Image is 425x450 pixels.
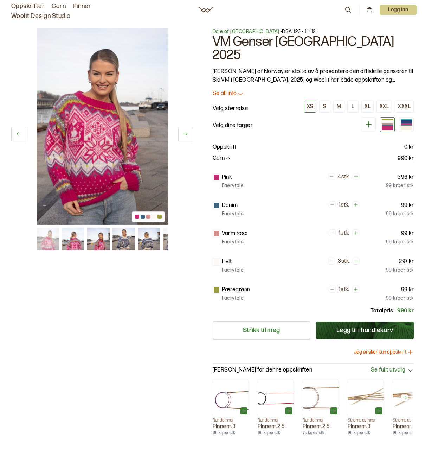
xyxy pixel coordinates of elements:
[365,103,371,110] div: XL
[399,258,414,266] p: 297 kr
[303,423,339,431] p: Pinnenr. 2,5
[348,430,384,436] p: 99 kr per stk.
[398,154,414,163] p: 990 kr
[386,239,414,246] p: 99 kr per stk
[213,418,249,423] p: Rundpinner
[361,101,374,113] button: XL
[380,117,395,132] div: Rosa
[213,380,249,416] img: Pinne
[307,103,313,110] div: XS
[213,35,414,62] h1: VM Genser [GEOGRAPHIC_DATA] 2025
[348,418,384,423] p: Strømpepinner
[213,367,414,374] button: [PERSON_NAME] for denne oppskriftenSe fullt utvalg
[401,286,414,294] p: 99 kr
[213,430,249,436] p: 89 kr per stk.
[11,11,71,21] a: Woolit Design Studio
[258,423,294,431] p: Pinnenr. 2,5
[339,230,349,237] p: 1 stk.
[222,239,244,246] p: Faerytale
[397,307,414,315] p: 990 kr
[304,101,316,113] button: XS
[386,182,414,189] p: 99 kr per stk
[213,90,414,97] button: Se all info
[339,286,349,293] p: 1 stk.
[303,418,339,423] p: Rundpinner
[213,28,279,34] a: Dale of [GEOGRAPHIC_DATA]
[338,173,350,181] p: 4 stk.
[213,155,232,162] button: Garn
[52,1,66,11] a: Garn
[213,90,237,97] p: Se all info
[222,258,232,266] p: Hvit
[213,321,310,340] a: Strikk til meg
[222,286,250,294] p: Pæregrønn
[258,418,294,423] p: Rundpinner
[222,201,238,210] p: Denim
[213,104,249,113] p: Velg størrelse
[222,173,232,182] p: Pink
[323,103,326,110] div: S
[386,267,414,274] p: 99 kr per stk
[258,380,294,416] img: Pinne
[213,423,249,431] p: Pinnenr. 3
[337,103,341,110] div: M
[354,349,414,356] button: Jeg ønsker kun oppskrift
[222,210,244,217] p: Faerytale
[222,267,244,274] p: Faerytale
[303,380,339,416] img: Pinne
[352,103,354,110] div: L
[398,173,414,182] p: 396 kr
[401,229,414,238] p: 99 kr
[399,117,414,132] div: Marine
[319,101,330,113] button: S
[386,295,414,302] p: 99 kr per stk
[398,103,411,110] div: XXXL
[380,5,417,15] button: User dropdown
[222,295,244,302] p: Faerytale
[213,28,414,35] p: - DSA 126 - 11+12
[303,430,339,436] p: 75 kr per stk.
[380,103,389,110] div: XXL
[213,367,313,374] p: [PERSON_NAME] for denne oppskriften
[386,210,414,217] p: 99 kr per stk
[401,201,414,210] p: 99 kr
[348,423,384,431] p: Pinnenr. 3
[333,101,344,113] button: M
[376,101,392,113] button: XXL
[11,1,45,11] a: Oppskrifter
[258,430,294,436] p: 69 kr per stk.
[222,229,248,238] p: Varm rosa
[222,182,244,189] p: Faerytale
[338,258,350,265] p: 3 stk.
[347,101,359,113] button: L
[348,380,384,416] img: Pinne
[380,5,417,15] p: Logg inn
[37,28,168,225] img: Bilde av oppskrift
[213,143,237,152] p: Oppskrift
[395,101,414,113] button: XXXL
[316,322,414,339] button: Legg til i handlekurv
[213,121,253,130] p: Velg dine farger
[371,307,394,315] p: Totalpris:
[199,7,213,13] a: Woolit
[73,1,91,11] a: Pinner
[371,367,405,374] span: Se fullt utvalg
[404,143,414,152] p: 0 kr
[339,202,349,209] p: 1 stk.
[213,68,414,84] p: [PERSON_NAME] of Norway er stolte av å presentere den offisielle genseren til Ski-VM i [GEOGRAPHI...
